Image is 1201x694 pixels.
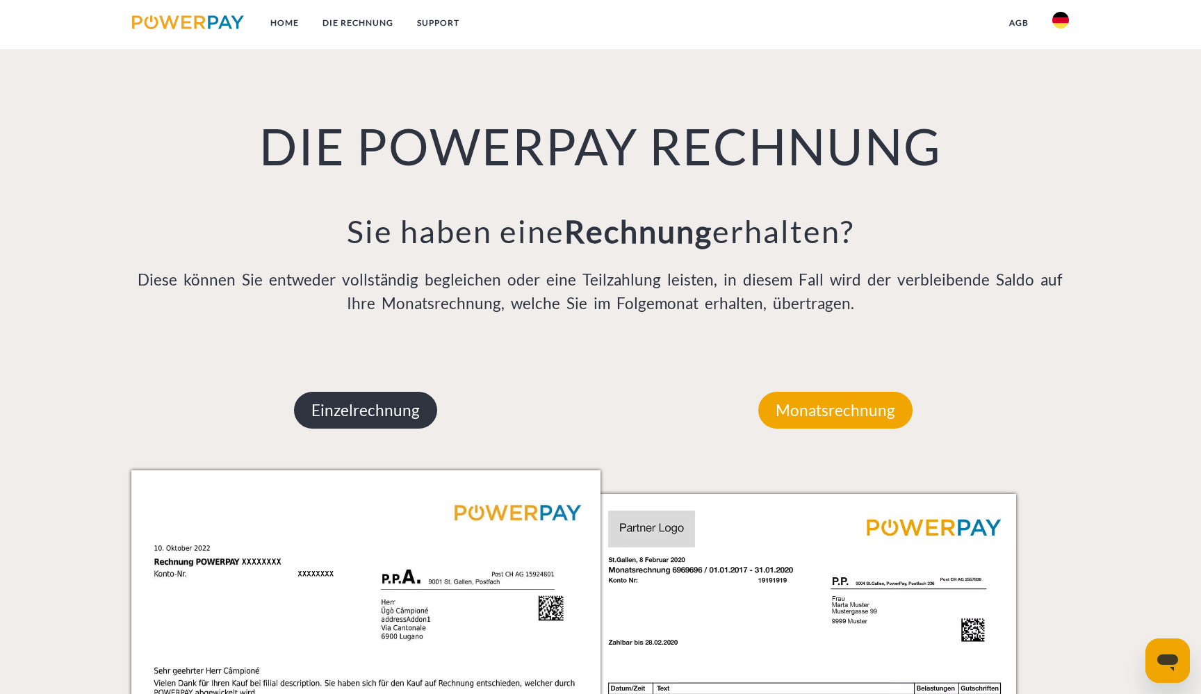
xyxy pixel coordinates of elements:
img: logo-powerpay.svg [132,15,244,29]
b: Rechnung [564,213,712,250]
p: Monatsrechnung [758,392,913,429]
a: SUPPORT [405,10,471,35]
a: agb [997,10,1040,35]
iframe: Schaltfläche zum Öffnen des Messaging-Fensters [1145,638,1190,683]
h3: Sie haben eine erhalten? [131,212,1070,251]
a: Home [259,10,311,35]
p: Einzelrechnung [294,392,437,429]
a: DIE RECHNUNG [311,10,405,35]
p: Diese können Sie entweder vollständig begleichen oder eine Teilzahlung leisten, in diesem Fall wi... [131,268,1070,315]
img: de [1052,12,1069,28]
h1: DIE POWERPAY RECHNUNG [131,115,1070,177]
